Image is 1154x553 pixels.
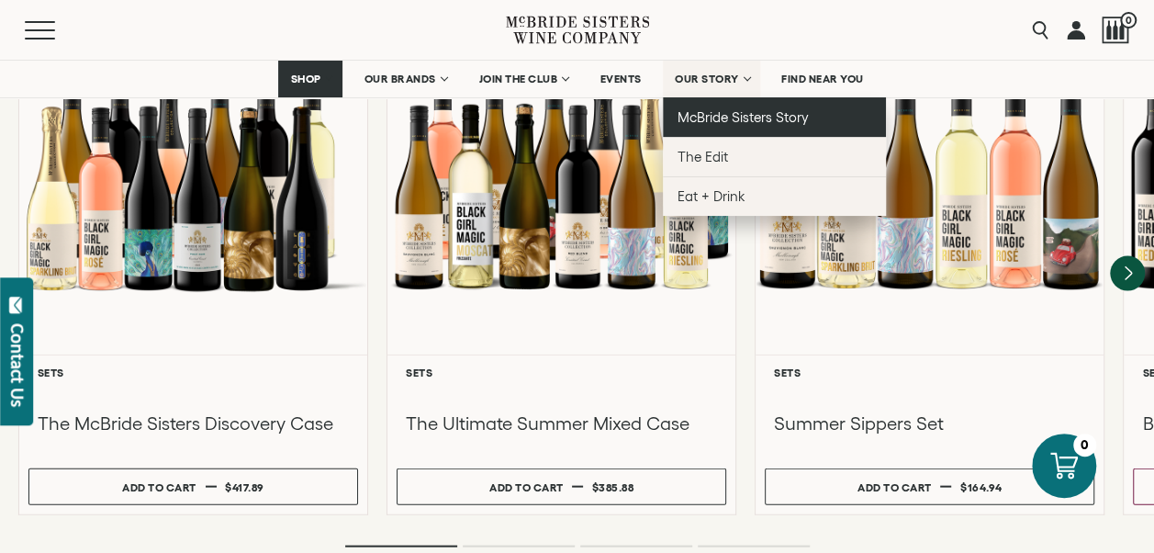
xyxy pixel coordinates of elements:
[698,546,810,547] li: Page dot 4
[600,73,642,85] span: EVENTS
[774,367,1085,378] h6: Sets
[290,73,321,85] span: SHOP
[345,546,457,547] li: Page dot 1
[38,412,349,435] h3: The McBride Sisters Discovery Case
[857,474,932,501] div: Add to cart
[364,73,435,85] span: OUR BRANDS
[765,468,1094,505] button: Add to cart $164.94
[466,61,579,97] a: JOIN THE CLUB
[663,61,761,97] a: OUR STORY
[478,73,557,85] span: JOIN THE CLUB
[1110,256,1145,291] button: Next
[580,546,692,547] li: Page dot 3
[38,367,349,378] h6: Sets
[489,474,564,501] div: Add to cart
[663,176,886,216] a: Eat + Drink
[122,474,196,501] div: Add to cart
[588,61,654,97] a: EVENTS
[1120,12,1137,28] span: 0
[225,481,264,493] span: $417.89
[278,61,342,97] a: SHOP
[8,323,27,407] div: Contact Us
[960,481,1003,493] span: $164.94
[397,468,726,505] button: Add to cart $385.88
[352,61,457,97] a: OUR BRANDS
[678,109,809,125] span: McBride Sisters Story
[406,412,717,435] h3: The Ultimate Summer Mixed Case
[463,546,575,547] li: Page dot 2
[675,73,739,85] span: OUR STORY
[769,61,876,97] a: FIND NEAR YOU
[406,367,717,378] h6: Sets
[678,188,745,204] span: Eat + Drink
[1073,434,1096,457] div: 0
[25,21,91,39] button: Mobile Menu Trigger
[663,137,886,176] a: The Edit
[781,73,864,85] span: FIND NEAR YOU
[663,97,886,137] a: McBride Sisters Story
[678,149,728,164] span: The Edit
[592,481,634,493] span: $385.88
[774,412,1085,435] h3: Summer Sippers Set
[28,468,358,505] button: Add to cart $417.89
